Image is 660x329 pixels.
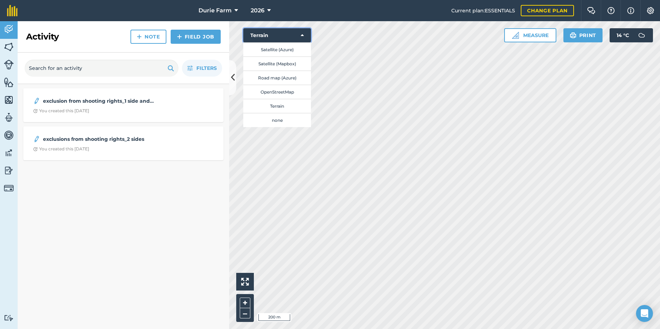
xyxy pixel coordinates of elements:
[4,95,14,105] img: svg+xml;base64,PHN2ZyB4bWxucz0iaHR0cDovL3d3dy53My5vcmcvMjAwMC9zdmciIHdpZHRoPSI1NiIgaGVpZ2h0PSI2MC...
[617,28,629,42] span: 14 ° C
[610,28,653,42] button: 14 °C
[4,112,14,123] img: svg+xml;base64,PD94bWwgdmVyc2lvbj0iMS4wIiBlbmNvZGluZz0idXRmLTgiPz4KPCEtLSBHZW5lcmF0b3I6IEFkb2JlIE...
[137,32,142,41] img: svg+xml;base64,PHN2ZyB4bWxucz0iaHR0cDovL3d3dy53My5vcmcvMjAwMC9zdmciIHdpZHRoPSIxNCIgaGVpZ2h0PSIyNC...
[243,56,311,71] button: Satellite (Mapbox)
[636,305,653,322] div: Open Intercom Messenger
[33,146,89,152] div: You created this [DATE]
[33,147,38,151] img: Clock with arrow pointing clockwise
[43,135,155,143] strong: exclusions from shooting rights_2 sides
[240,298,250,308] button: +
[4,60,14,70] img: svg+xml;base64,PD94bWwgdmVyc2lvbj0iMS4wIiBlbmNvZGluZz0idXRmLTgiPz4KPCEtLSBHZW5lcmF0b3I6IEFkb2JlIE...
[451,7,515,14] span: Current plan : ESSENTIALS
[563,28,603,42] button: Print
[43,97,155,105] strong: exclusion from shooting rights_1 side and properties
[25,60,178,77] input: Search for an activity
[4,315,14,321] img: svg+xml;base64,PD94bWwgdmVyc2lvbj0iMS4wIiBlbmNvZGluZz0idXRmLTgiPz4KPCEtLSBHZW5lcmF0b3I6IEFkb2JlIE...
[243,99,311,113] button: Terrain
[33,108,89,114] div: You created this [DATE]
[635,28,649,42] img: svg+xml;base64,PD94bWwgdmVyc2lvbj0iMS4wIiBlbmNvZGluZz0idXRmLTgiPz4KPCEtLSBHZW5lcmF0b3I6IEFkb2JlIE...
[4,165,14,176] img: svg+xml;base64,PD94bWwgdmVyc2lvbj0iMS4wIiBlbmNvZGluZz0idXRmLTgiPz4KPCEtLSBHZW5lcmF0b3I6IEFkb2JlIE...
[243,113,311,127] button: none
[26,31,59,42] h2: Activity
[7,5,18,16] img: fieldmargin Logo
[4,183,14,193] img: svg+xml;base64,PD94bWwgdmVyc2lvbj0iMS4wIiBlbmNvZGluZz0idXRmLTgiPz4KPCEtLSBHZW5lcmF0b3I6IEFkb2JlIE...
[4,148,14,158] img: svg+xml;base64,PD94bWwgdmVyc2lvbj0iMS4wIiBlbmNvZGluZz0idXRmLTgiPz4KPCEtLSBHZW5lcmF0b3I6IEFkb2JlIE...
[198,6,232,15] span: Durie Farm
[33,109,38,113] img: Clock with arrow pointing clockwise
[243,85,311,99] button: OpenStreetMap
[587,7,595,14] img: Two speech bubbles overlapping with the left bubble in the forefront
[130,30,166,44] a: Note
[167,64,174,72] img: svg+xml;base64,PHN2ZyB4bWxucz0iaHR0cDovL3d3dy53My5vcmcvMjAwMC9zdmciIHdpZHRoPSIxOSIgaGVpZ2h0PSIyNC...
[521,5,574,16] a: Change plan
[570,31,576,40] img: svg+xml;base64,PHN2ZyB4bWxucz0iaHR0cDovL3d3dy53My5vcmcvMjAwMC9zdmciIHdpZHRoPSIxOSIgaGVpZ2h0PSIyNC...
[177,32,182,41] img: svg+xml;base64,PHN2ZyB4bWxucz0iaHR0cDovL3d3dy53My5vcmcvMjAwMC9zdmciIHdpZHRoPSIxNCIgaGVpZ2h0PSIyNC...
[627,6,634,15] img: svg+xml;base64,PHN2ZyB4bWxucz0iaHR0cDovL3d3dy53My5vcmcvMjAwMC9zdmciIHdpZHRoPSIxNyIgaGVpZ2h0PSIxNy...
[171,30,221,44] a: Field Job
[4,42,14,52] img: svg+xml;base64,PHN2ZyB4bWxucz0iaHR0cDovL3d3dy53My5vcmcvMjAwMC9zdmciIHdpZHRoPSI1NiIgaGVpZ2h0PSI2MC...
[182,60,222,77] button: Filters
[28,131,219,156] a: exclusions from shooting rights_2 sidesClock with arrow pointing clockwiseYou created this [DATE]
[504,28,556,42] button: Measure
[33,97,40,105] img: svg+xml;base64,PD94bWwgdmVyc2lvbj0iMS4wIiBlbmNvZGluZz0idXRmLTgiPz4KPCEtLSBHZW5lcmF0b3I6IEFkb2JlIE...
[4,24,14,35] img: svg+xml;base64,PD94bWwgdmVyc2lvbj0iMS4wIiBlbmNvZGluZz0idXRmLTgiPz4KPCEtLSBHZW5lcmF0b3I6IEFkb2JlIE...
[241,278,249,286] img: Four arrows, one pointing top left, one top right, one bottom right and the last bottom left
[243,28,311,42] button: Terrain
[240,308,250,318] button: –
[243,42,311,56] button: Satellite (Azure)
[33,135,40,143] img: svg+xml;base64,PD94bWwgdmVyc2lvbj0iMS4wIiBlbmNvZGluZz0idXRmLTgiPz4KPCEtLSBHZW5lcmF0b3I6IEFkb2JlIE...
[607,7,615,14] img: A question mark icon
[196,64,217,72] span: Filters
[4,130,14,140] img: svg+xml;base64,PD94bWwgdmVyc2lvbj0iMS4wIiBlbmNvZGluZz0idXRmLTgiPz4KPCEtLSBHZW5lcmF0b3I6IEFkb2JlIE...
[512,32,519,39] img: Ruler icon
[251,6,264,15] span: 2026
[4,77,14,88] img: svg+xml;base64,PHN2ZyB4bWxucz0iaHR0cDovL3d3dy53My5vcmcvMjAwMC9zdmciIHdpZHRoPSI1NiIgaGVpZ2h0PSI2MC...
[646,7,655,14] img: A cog icon
[243,71,311,85] button: Road map (Azure)
[28,92,219,118] a: exclusion from shooting rights_1 side and propertiesClock with arrow pointing clockwiseYou create...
